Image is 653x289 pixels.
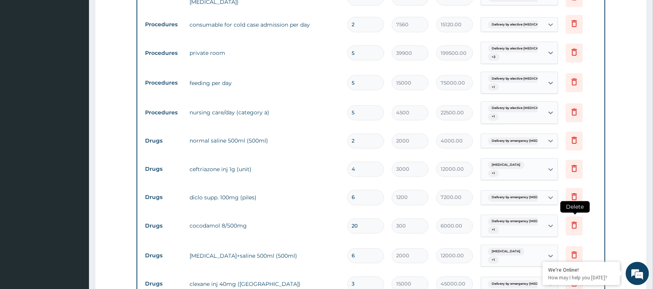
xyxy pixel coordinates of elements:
span: Delivery by elective [MEDICAL_DATA]... [488,105,559,112]
td: Procedures [141,106,186,120]
td: nursing care/day (category a) [186,105,344,121]
span: + 1 [488,113,499,121]
td: private room [186,45,344,61]
div: Chat with us now [40,43,130,53]
td: Drugs [141,249,186,263]
span: We're online! [45,92,107,170]
td: consumable for cold case admission per day [186,17,344,32]
td: Procedures [141,76,186,90]
div: We're Online! [549,266,614,273]
span: Delivery by emergency [MEDICAL_DATA]... [488,138,564,145]
span: Delivery by elective [MEDICAL_DATA]... [488,75,559,83]
span: + 1 [488,83,499,91]
td: feeding per day [186,75,344,91]
td: diclo supp. 100mg (piles) [186,190,344,206]
span: [MEDICAL_DATA] [488,248,525,256]
span: + 1 [488,170,499,178]
td: cocodamol 8/500mg [186,218,344,234]
span: Delete [561,201,590,213]
td: Procedures [141,17,186,32]
span: Delivery by elective [MEDICAL_DATA]... [488,45,559,53]
p: How may I help you today? [549,274,614,281]
span: + 1 [488,257,499,264]
span: Delivery by emergency [MEDICAL_DATA]... [488,218,564,226]
td: Drugs [141,134,186,148]
td: [MEDICAL_DATA]+saline 500ml (500ml) [186,248,344,264]
span: [MEDICAL_DATA] [488,161,525,169]
td: Drugs [141,162,186,177]
span: + 2 [488,53,500,61]
td: Drugs [141,219,186,233]
td: normal saline 500ml (500ml) [186,133,344,149]
div: Minimize live chat window [127,4,145,22]
td: Procedures [141,46,186,60]
img: d_794563401_company_1708531726252_794563401 [14,39,31,58]
td: ceftriazone inj 1g (unit) [186,162,344,177]
textarea: Type your message and hit 'Enter' [4,201,147,228]
span: + 1 [488,226,499,234]
td: Drugs [141,190,186,205]
span: Delivery by elective [MEDICAL_DATA]... [488,21,559,29]
span: Delivery by emergency [MEDICAL_DATA]... [488,194,564,202]
span: Delivery by emergency [MEDICAL_DATA]... [488,280,564,288]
